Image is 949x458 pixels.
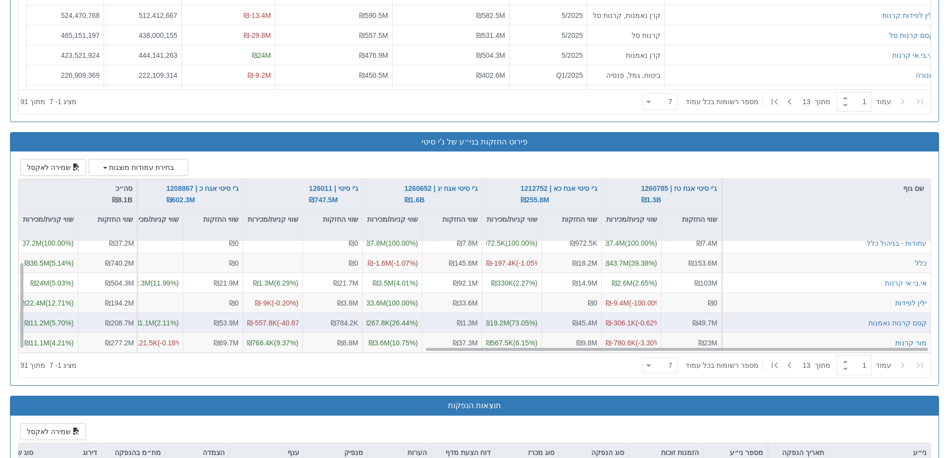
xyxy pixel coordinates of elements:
[18,210,78,240] div: שווי קניות/מכירות
[78,210,137,229] div: שווי החזקות
[803,97,815,107] span: 13
[105,259,134,267] span: ₪740.2M
[359,31,388,39] span: ₪557.5M
[572,259,597,267] span: ₪18.2M
[895,337,927,347] div: מור קרנות
[214,279,239,287] span: ₪21.9M
[405,196,425,204] span: ₪1.6B
[362,318,418,326] span: ( 26.44 %)
[591,50,661,60] div: קרן נאמנות
[112,196,133,204] span: ₪8.1B
[349,239,358,247] span: ₪0
[484,318,538,326] span: ( 73.05 %)
[337,338,358,346] span: ₪8.8M
[453,299,478,306] span: ₪33.6M
[641,183,717,205] div: ג'י סיטי אגח טז | 1260785
[885,278,927,288] div: אי.בי.אי קרנות
[453,279,478,287] span: ₪92.1M
[105,279,134,287] span: ₪504.3M
[486,258,538,268] span: ( -1.05 %)
[694,279,717,287] span: ₪103M
[576,338,597,346] span: ₪9.8M
[491,279,538,287] span: ( 2.27 %)
[542,210,601,229] div: שווי החזקות
[183,210,243,229] div: שווי החזקות
[134,318,154,326] span: ₪1.1M
[367,258,418,268] span: ( -1.07 %)
[130,279,150,287] span: ₪2.3M
[130,279,179,287] span: ( 11.99 %)
[359,71,388,79] span: ₪450.5M
[20,299,45,306] span: ₪22.4M
[876,360,891,370] span: ‏עמוד
[482,210,542,240] div: שווי קניות/מכירות
[20,299,74,306] span: ( 12.71 %)
[606,298,657,307] span: ( -100.00 %)
[247,318,277,326] span: ₪-557.8K
[303,210,362,229] div: שווי החזקות
[309,183,358,205] div: ג'י סיטי | 126011
[247,317,298,327] span: ( -40.87 %)
[803,360,815,370] span: 13
[889,30,934,40] div: קסם קרנות סל
[591,70,661,80] div: ביטוח, גמל, פנסיה
[243,210,302,240] div: שווי קניות/מכירות
[692,318,717,326] span: ₪49.7M
[698,338,717,346] span: ₪23M
[24,318,74,326] span: ( 5.70 %)
[166,183,239,205] div: ג'י סיטי אגח כ | 1208867
[591,10,661,20] div: קרן נאמנות, קרנות סל
[453,338,478,346] span: ₪37.3M
[30,10,100,20] div: 524,470,768
[882,10,934,20] button: ילין לפידות קרנות
[24,259,74,267] span: ( 5.14 %)
[484,318,509,326] span: ₪19.2M
[128,338,157,346] span: ₪-121.5K
[570,239,597,247] span: ₪972.5K
[24,338,49,346] span: ₪11.1M
[108,10,177,20] div: 512,412,667
[20,159,86,176] button: שמירה לאקסל
[247,298,298,307] span: ( -0.20 %)
[588,299,597,306] span: ₪0
[606,318,636,326] span: ₪-306.1K
[22,183,133,205] div: סה״כ
[476,11,505,19] span: ₪582.5M
[105,338,134,346] span: ₪277.2M
[105,299,134,306] span: ₪194.2M
[867,238,927,248] div: עתודות - בניהול כלל
[109,239,134,247] span: ₪37.2M
[244,31,271,39] span: ₪-29.8M
[248,71,271,79] span: ₪-9.2M
[604,239,625,247] span: ₪7.4M
[486,338,513,346] span: ₪567.5K
[521,183,597,205] div: ג'י סיטי אגח כא | 1212752
[476,71,505,79] span: ₪402.6M
[373,279,418,287] span: ( 4.01 %)
[708,299,717,306] span: ₪0
[606,337,657,347] span: ( -3.30 %)
[20,91,77,113] div: ‏מציג 1 - 7 ‏ מתוך 91
[916,70,934,80] button: מנורה
[915,258,927,268] button: כלל
[362,318,390,326] span: ₪267.8K
[521,196,549,204] span: ₪255.8M
[30,30,100,40] div: 465,151,197
[361,299,418,306] span: ( 100.00 %)
[405,183,478,205] div: ג'י סיטי אגח יג | 1260652
[124,210,183,240] div: שווי קניות/מכירות
[30,70,100,80] div: 226,909,369
[369,338,418,346] span: ( 10.75 %)
[895,298,927,307] button: ילין לפידות
[612,279,633,287] span: ₪2.6M
[229,299,239,306] span: ₪0
[368,259,391,267] span: ₪-1.6M
[606,317,657,327] span: ( -0.62 %)
[606,299,629,306] span: ₪-9.4M
[229,259,239,267] span: ₪0
[24,338,74,346] span: ( 4.21 %)
[333,279,358,287] span: ₪21.7M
